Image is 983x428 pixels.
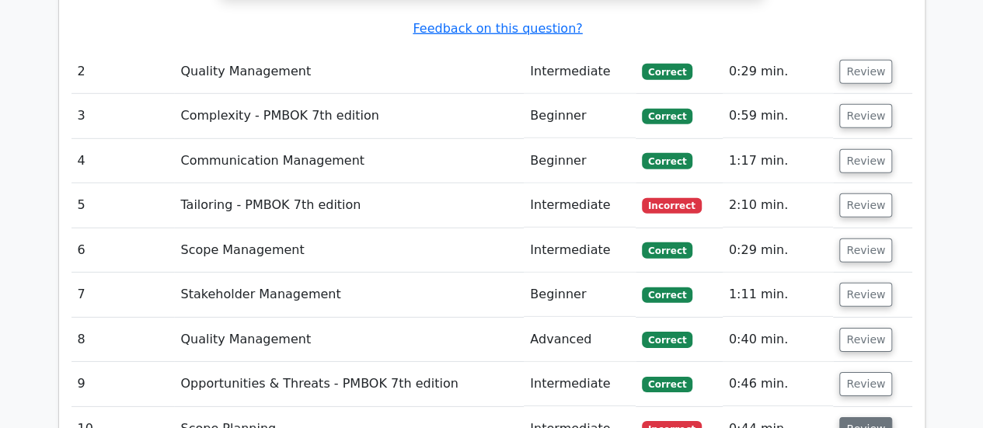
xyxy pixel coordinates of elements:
td: 7 [71,273,175,317]
td: 0:29 min. [723,50,834,94]
span: Correct [642,64,692,79]
td: 4 [71,139,175,183]
span: Incorrect [642,198,702,214]
td: 6 [71,228,175,273]
td: Intermediate [524,362,636,406]
span: Correct [642,332,692,347]
td: Beginner [524,139,636,183]
td: 2:10 min. [723,183,834,228]
td: Intermediate [524,50,636,94]
td: 8 [71,318,175,362]
td: Tailoring - PMBOK 7th edition [174,183,524,228]
td: 0:59 min. [723,94,834,138]
button: Review [839,60,892,84]
td: 0:29 min. [723,228,834,273]
td: 1:17 min. [723,139,834,183]
a: Feedback on this question? [413,21,582,36]
td: Stakeholder Management [174,273,524,317]
td: 3 [71,94,175,138]
td: Intermediate [524,228,636,273]
button: Review [839,328,892,352]
td: 0:40 min. [723,318,834,362]
td: 5 [71,183,175,228]
span: Correct [642,153,692,169]
td: 2 [71,50,175,94]
button: Review [839,283,892,307]
span: Correct [642,287,692,303]
td: Scope Management [174,228,524,273]
td: Quality Management [174,318,524,362]
span: Correct [642,377,692,392]
td: Beginner [524,94,636,138]
button: Review [839,104,892,128]
td: Advanced [524,318,636,362]
td: Beginner [524,273,636,317]
button: Review [839,193,892,217]
td: Opportunities & Threats - PMBOK 7th edition [174,362,524,406]
td: 9 [71,362,175,406]
td: 1:11 min. [723,273,834,317]
td: Intermediate [524,183,636,228]
button: Review [839,372,892,396]
td: Complexity - PMBOK 7th edition [174,94,524,138]
button: Review [839,149,892,173]
td: Quality Management [174,50,524,94]
button: Review [839,238,892,263]
span: Correct [642,109,692,124]
span: Correct [642,242,692,258]
td: Communication Management [174,139,524,183]
td: 0:46 min. [723,362,834,406]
